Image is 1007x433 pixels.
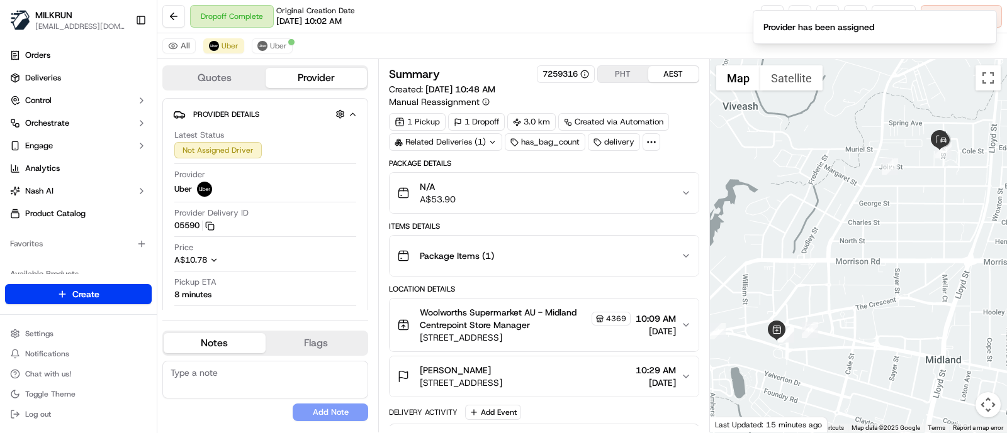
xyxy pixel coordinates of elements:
span: Uber [222,41,239,51]
img: uber-new-logo.jpeg [257,41,267,51]
button: Show street map [716,65,760,90]
button: Uber [203,38,244,53]
div: 11 [802,322,818,338]
button: Toggle Theme [5,385,152,403]
button: [EMAIL_ADDRESS][DOMAIN_NAME] [35,21,125,31]
a: Terms (opens in new tab) [928,424,945,431]
span: Toggle Theme [25,389,76,399]
span: [DATE] [636,325,676,337]
span: [PERSON_NAME] [420,364,491,376]
span: Control [25,95,52,106]
img: MILKRUN [10,10,30,30]
button: [PERSON_NAME][STREET_ADDRESS]10:29 AM[DATE] [390,356,699,397]
button: All [162,38,196,53]
span: [DATE] 10:02 AM [276,16,342,27]
div: Related Deliveries (1) [389,133,502,151]
span: N/A [420,180,456,193]
span: Original Creation Date [276,6,355,16]
button: Provider Details [173,104,357,124]
button: Create [5,284,152,304]
span: Analytics [25,163,60,174]
button: Package Items (1) [390,236,699,276]
img: Google [713,416,755,432]
button: Engage [5,136,152,156]
span: Deliveries [25,72,61,84]
span: 10:09 AM [636,312,676,325]
a: Created via Automation [558,113,669,131]
div: 3.0 km [507,113,556,131]
button: Add Event [465,405,521,420]
button: Settings [5,325,152,343]
span: Latest Status [174,129,224,141]
span: Provider Details [193,109,259,119]
button: A$10.78 [174,255,285,266]
span: Package Items ( 1 ) [420,249,494,262]
span: Product Catalog [25,208,86,219]
button: Orchestrate [5,113,152,133]
button: Flags [266,333,368,353]
button: Uber [252,38,293,53]
h3: Summary [389,69,440,80]
button: Control [5,90,152,111]
div: 7 [709,323,726,339]
button: Quotes [164,68,266,88]
span: Settings [25,329,53,339]
button: AEST [648,66,699,82]
div: 12 [882,158,898,175]
img: uber-new-logo.jpeg [197,182,212,197]
span: [DATE] [636,376,676,389]
button: 7259316 [543,69,589,80]
button: Notes [164,333,266,353]
button: MILKRUNMILKRUN[EMAIL_ADDRESS][DOMAIN_NAME] [5,5,130,35]
div: 10 [778,326,794,343]
button: PHT [598,66,648,82]
div: has_bag_count [505,133,585,151]
span: Provider [174,169,205,180]
span: Engage [25,140,53,151]
a: Orders [5,45,152,65]
button: 05590 [174,220,215,231]
span: Create [72,288,99,300]
a: Report a map error [953,424,1003,431]
div: 8 minutes [174,289,211,300]
span: Map data ©2025 Google [852,424,920,431]
button: Log out [5,405,152,423]
div: 1 Pickup [389,113,446,131]
div: Last Updated: 15 minutes ago [710,417,828,432]
button: Woolworths Supermarket AU - Midland Centrepoint Store Manager4369[STREET_ADDRESS]10:09 AM[DATE] [390,299,699,351]
span: Woolworths Supermarket AU - Midland Centrepoint Store Manager [420,306,589,331]
span: Uber [174,184,192,195]
span: Orders [25,50,50,61]
span: Price [174,242,193,253]
button: Nash AI [5,181,152,201]
div: 1 Dropoff [448,113,505,131]
button: Chat with us! [5,365,152,383]
button: Manual Reassignment [389,96,490,108]
span: Pickup ETA [174,277,217,288]
div: Available Products [5,264,152,284]
span: Nash AI [25,185,53,197]
div: Provider has been assigned [763,21,874,33]
span: Log out [25,409,51,419]
a: Analytics [5,158,152,178]
span: Chat with us! [25,369,71,379]
span: Manual Reassignment [389,96,480,108]
span: 4369 [606,314,626,324]
span: Uber [270,41,287,51]
a: Deliveries [5,68,152,88]
span: A$10.78 [174,255,207,265]
a: Open this area in Google Maps (opens a new window) [713,416,755,432]
button: Map camera controls [976,392,1001,417]
span: A$53.90 [420,193,456,206]
span: [DATE] 10:48 AM [425,84,495,95]
span: 10:29 AM [636,364,676,376]
button: Toggle fullscreen view [976,65,1001,90]
span: Provider Delivery ID [174,207,249,219]
div: Favorites [5,234,152,254]
button: Notifications [5,345,152,363]
a: Product Catalog [5,204,152,224]
span: MILKRUN [35,9,72,21]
